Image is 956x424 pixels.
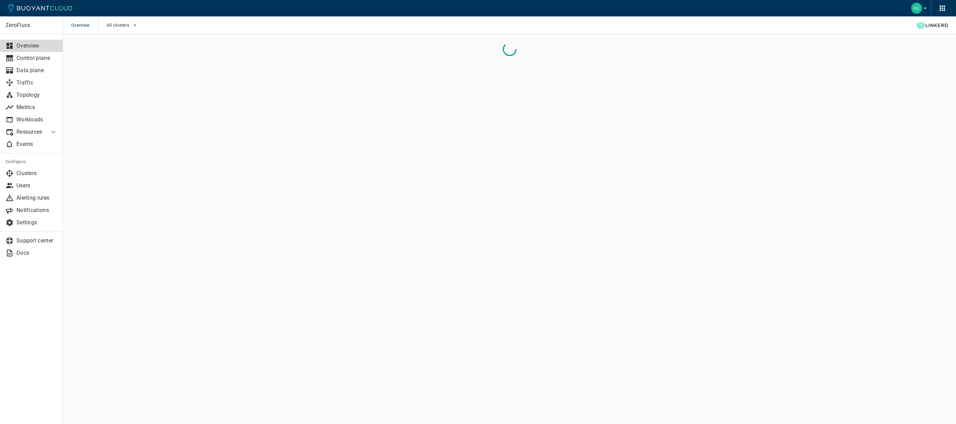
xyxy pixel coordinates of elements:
[16,207,58,214] p: Notifications
[911,3,922,14] img: Accounts Payable
[16,104,58,111] p: Metrics
[5,159,58,164] h5: Configure
[16,116,58,123] p: Workloads
[16,67,58,74] p: Data plane
[16,79,58,86] p: Traffic
[16,170,58,177] p: Clusters
[5,22,57,29] p: ZeroFlucs
[106,20,139,30] button: All clusters
[16,129,44,135] p: Resources
[16,55,58,62] p: Control plane
[16,182,58,189] p: Users
[16,237,58,244] p: Support center
[16,195,58,201] p: Alerting rules
[16,250,58,256] p: Docs
[16,141,58,148] p: Events
[16,42,58,49] p: Overview
[106,23,131,28] span: All clusters
[16,92,58,98] p: Topology
[16,219,58,226] p: Settings
[71,16,98,34] span: Overview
